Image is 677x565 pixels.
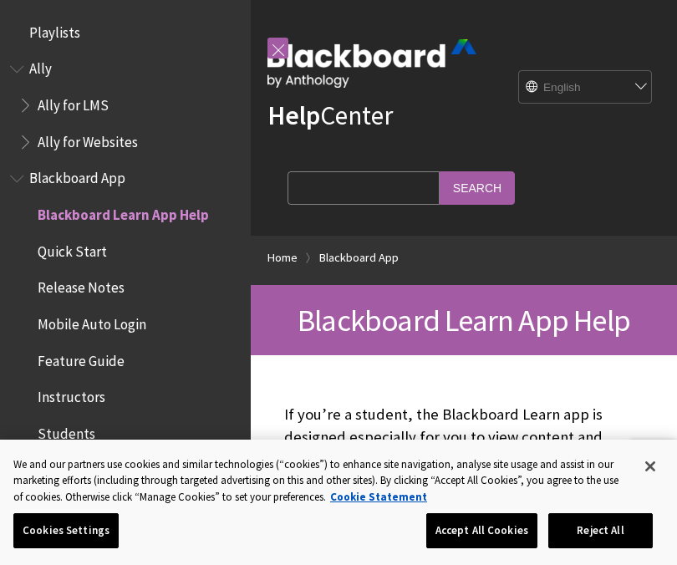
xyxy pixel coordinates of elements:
button: Reject All [548,513,653,548]
button: Cookies Settings [13,513,119,548]
span: Playlists [29,18,80,41]
a: Blackboard App [319,247,399,268]
span: Instructors [38,384,105,406]
button: Accept All Cookies [426,513,537,548]
span: Students [38,420,95,442]
nav: Book outline for Playlists [10,18,241,47]
span: Ally [29,55,52,78]
nav: Book outline for Anthology Ally Help [10,55,241,156]
span: Ally for LMS [38,91,109,114]
img: Blackboard by Anthology [267,39,476,88]
a: HelpCenter [267,99,393,132]
input: Search [440,171,515,204]
strong: Help [267,99,320,132]
span: Mobile Auto Login [38,310,146,333]
span: Quick Start [38,237,107,260]
div: We and our partners use cookies and similar technologies (“cookies”) to enhance site navigation, ... [13,456,630,506]
p: If you’re a student, the Blackboard Learn app is designed especially for you to view content and ... [284,404,644,535]
a: Home [267,247,298,268]
a: More information about your privacy, opens in a new tab [330,490,427,504]
span: Feature Guide [38,347,125,369]
span: Ally for Websites [38,128,138,150]
span: Blackboard Learn App Help [38,201,209,223]
span: Release Notes [38,274,125,297]
select: Site Language Selector [519,71,653,104]
span: Blackboard Learn App Help [298,301,630,339]
span: Blackboard App [29,165,125,187]
button: Close [632,448,669,485]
